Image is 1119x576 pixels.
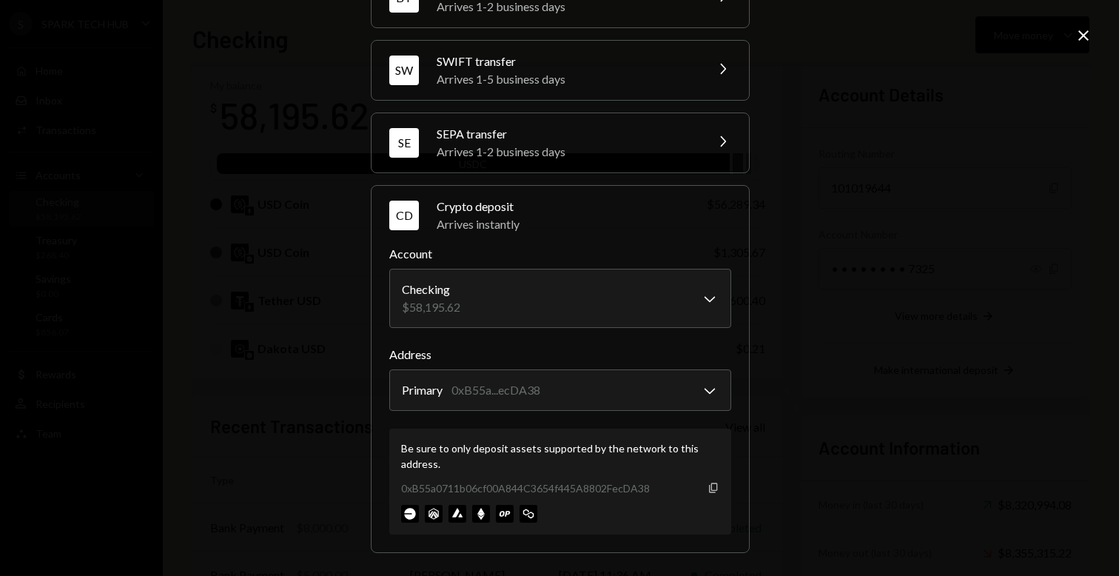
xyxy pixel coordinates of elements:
[437,70,696,88] div: Arrives 1-5 business days
[389,269,731,328] button: Account
[372,186,749,245] button: CDCrypto depositArrives instantly
[401,505,419,523] img: base-mainnet
[496,505,514,523] img: optimism-mainnet
[520,505,537,523] img: polygon-mainnet
[389,369,731,411] button: Address
[401,480,650,496] div: 0xB55a0711b06cf00A844C3654f445A8802FecDA38
[437,198,731,215] div: Crypto deposit
[472,505,490,523] img: ethereum-mainnet
[389,201,419,230] div: CD
[437,125,696,143] div: SEPA transfer
[389,245,731,263] label: Account
[389,346,731,364] label: Address
[372,113,749,173] button: SESEPA transferArrives 1-2 business days
[389,56,419,85] div: SW
[437,53,696,70] div: SWIFT transfer
[448,505,466,523] img: avalanche-mainnet
[401,441,719,472] div: Be sure to only deposit assets supported by the network to this address.
[437,143,696,161] div: Arrives 1-2 business days
[437,215,731,233] div: Arrives instantly
[425,505,443,523] img: arbitrum-mainnet
[389,128,419,158] div: SE
[451,381,540,399] div: 0xB55a...ecDA38
[389,245,731,535] div: CDCrypto depositArrives instantly
[372,41,749,100] button: SWSWIFT transferArrives 1-5 business days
